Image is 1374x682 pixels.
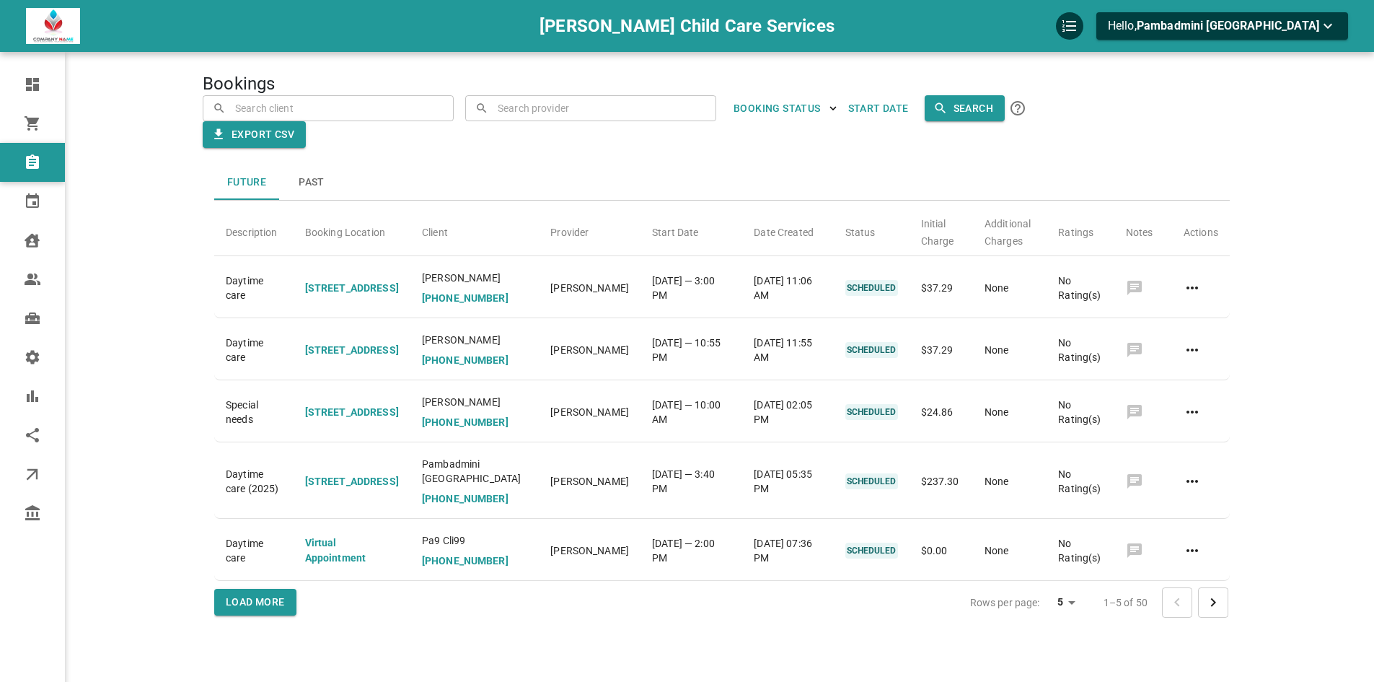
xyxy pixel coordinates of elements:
[640,383,742,442] td: [DATE] — 10:00 AM
[640,259,742,318] td: [DATE] — 3:00 PM
[214,204,294,256] th: Description
[1046,592,1080,613] div: 5
[921,476,959,487] span: $237.30
[640,522,742,581] td: [DATE] — 2:00 PM
[910,204,973,256] th: Initial Charge
[214,383,294,442] td: Special needs
[422,491,527,507] p: [PHONE_NUMBER]
[640,321,742,380] td: [DATE] — 10:55 PM
[921,282,954,294] span: $37.29
[834,204,910,256] th: Status
[742,321,833,380] td: [DATE] 11:55 AM
[1198,587,1228,618] button: Go to next page
[214,165,279,200] button: Future
[422,457,527,486] span: Pambadmini [GEOGRAPHIC_DATA]
[1137,19,1319,32] span: Pambadmini [GEOGRAPHIC_DATA]
[742,259,833,318] td: [DATE] 11:06 AM
[214,445,294,519] td: Daytime care (2025)
[1096,12,1348,40] button: Hello,Pambadmini [GEOGRAPHIC_DATA]
[1047,204,1114,256] th: Ratings
[422,554,527,569] p: [PHONE_NUMBER]
[921,545,948,556] span: $0.00
[422,415,527,430] p: [PHONE_NUMBER]
[973,259,1047,318] td: None
[410,204,539,256] th: Client
[422,333,527,347] span: [PERSON_NAME]
[214,589,296,616] button: Load More
[422,291,527,306] p: [PHONE_NUMBER]
[845,404,898,420] p: SCHEDULED
[921,344,954,356] span: $37.29
[422,533,527,548] span: Pa9 Cli99
[26,8,80,44] img: company-logo
[973,383,1047,442] td: None
[550,474,629,489] p: [PERSON_NAME]
[214,522,294,581] td: Daytime care
[1047,321,1114,380] td: No Rating(s)
[973,204,1047,256] th: Additional Charges
[305,343,399,358] p: [STREET_ADDRESS]
[728,95,842,122] button: BOOKING STATUS
[845,280,898,296] p: SCHEDULED
[742,445,833,519] td: [DATE] 05:35 PM
[973,522,1047,581] td: None
[422,353,527,368] p: [PHONE_NUMBER]
[842,95,915,122] button: Start Date
[925,95,1005,122] button: Search
[550,543,629,559] p: [PERSON_NAME]
[550,343,629,358] p: [PERSON_NAME]
[1114,204,1172,256] th: Notes
[845,473,898,489] p: SCHEDULED
[640,445,742,519] td: [DATE] — 3:40 PM
[214,259,294,318] td: Daytime care
[845,342,898,358] p: SCHEDULED
[232,95,444,121] input: Search client
[640,204,742,256] th: Start Date
[305,405,399,420] p: [STREET_ADDRESS]
[1056,12,1083,40] div: QuickStart Guide
[1108,17,1336,35] p: Hello,
[305,535,399,566] p: Virtual Appointment
[305,474,399,489] p: [STREET_ADDRESS]
[422,395,527,409] span: [PERSON_NAME]
[742,383,833,442] td: [DATE] 02:05 PM
[973,321,1047,380] td: None
[294,204,410,256] th: Booking Location
[550,281,629,296] p: [PERSON_NAME]
[539,204,640,256] th: Provider
[921,406,954,418] span: $24.86
[214,321,294,380] td: Daytime care
[1047,259,1114,318] td: No Rating(s)
[550,405,629,420] p: [PERSON_NAME]
[1047,445,1114,519] td: No Rating(s)
[970,595,1040,610] p: Rows per page:
[973,445,1047,519] td: None
[422,271,527,285] span: [PERSON_NAME]
[742,522,833,581] td: [DATE] 07:36 PM
[279,165,344,200] button: Past
[540,12,834,40] h6: [PERSON_NAME] Child Care Services
[1104,595,1148,610] p: 1–5 of 50
[1047,383,1114,442] td: No Rating(s)
[1005,95,1031,121] button: Click the Search button to submit your search. All name/email searches are CASE SENSITIVE. To sea...
[742,204,833,256] th: Date Created
[494,95,706,121] input: Search provider
[1047,522,1114,581] td: No Rating(s)
[845,543,898,559] p: SCHEDULED
[203,121,306,148] button: Export CSV
[1172,204,1230,256] th: Actions
[305,281,399,296] p: [STREET_ADDRESS]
